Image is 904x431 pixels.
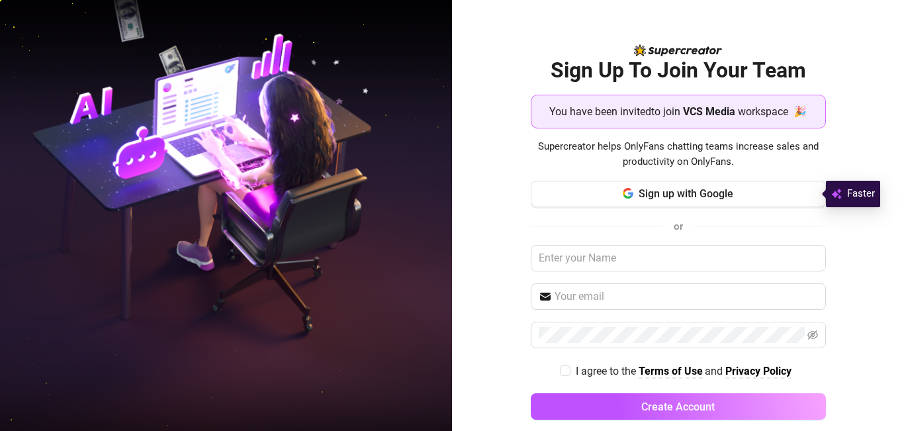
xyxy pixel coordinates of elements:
a: Terms of Use [639,365,703,379]
span: eye-invisible [807,330,818,340]
span: Create Account [641,401,715,413]
button: Create Account [531,393,826,420]
span: or [674,220,683,232]
strong: Privacy Policy [725,365,791,377]
input: Enter your Name [531,245,826,271]
span: Supercreator helps OnlyFans chatting teams increase sales and productivity on OnlyFans. [531,139,826,170]
img: logo-BBDzfeDw.svg [634,44,722,56]
strong: Terms of Use [639,365,703,377]
span: I agree to the [576,365,639,377]
a: Privacy Policy [725,365,791,379]
input: Your email [555,289,818,305]
span: workspace 🎉 [738,103,807,120]
button: Sign up with Google [531,181,826,207]
span: You have been invited to join [549,103,680,120]
span: Sign up with Google [639,187,733,200]
span: Faster [847,186,875,202]
strong: VCS Media [683,105,735,118]
h2: Sign Up To Join Your Team [531,57,826,84]
img: svg%3e [831,186,842,202]
span: and [705,365,725,377]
